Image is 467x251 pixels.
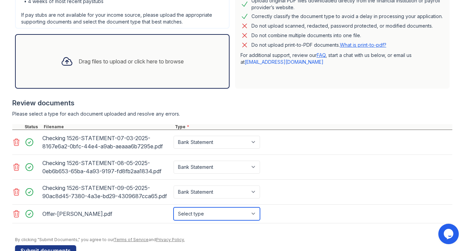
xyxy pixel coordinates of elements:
[251,31,361,40] div: Do not combine multiple documents into one file.
[42,158,171,177] div: Checking 1526-STATEMENT-08-05-2025-0eb6b653-65ba-4a93-9197-fd8fb2aa1834.pdf
[241,52,444,65] p: For additional support, review our , start a chat with us below, or email us at
[156,237,185,242] a: Privacy Policy.
[15,237,452,242] div: By clicking "Submit Documents," you agree to our and
[12,98,452,108] div: Review documents
[42,182,171,202] div: Checking 1526-STATEMENT-09-05-2025-90ac8d45-7380-4a3e-bd29-4309687cca65.pdf
[245,59,324,65] a: [EMAIL_ADDRESS][DOMAIN_NAME]
[438,224,460,244] iframe: chat widget
[79,57,184,65] div: Drag files to upload or click here to browse
[42,124,174,130] div: Filename
[12,110,452,117] div: Please select a type for each document uploaded and resolve any errors.
[251,42,386,48] p: Do not upload print-to-PDF documents.
[251,22,433,30] div: Do not upload scanned, redacted, password protected, or modified documents.
[174,124,452,130] div: Type
[23,124,42,130] div: Status
[317,52,326,58] a: FAQ
[340,42,386,48] a: What is print-to-pdf?
[42,208,171,219] div: Offer-[PERSON_NAME].pdf
[251,12,443,20] div: Correctly classify the document type to avoid a delay in processing your application.
[42,133,171,152] div: Checking 1526-STATEMENT-07-03-2025-8167e6a2-0bfc-44e4-a9ab-aeaaa6b7295e.pdf
[114,237,149,242] a: Terms of Service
